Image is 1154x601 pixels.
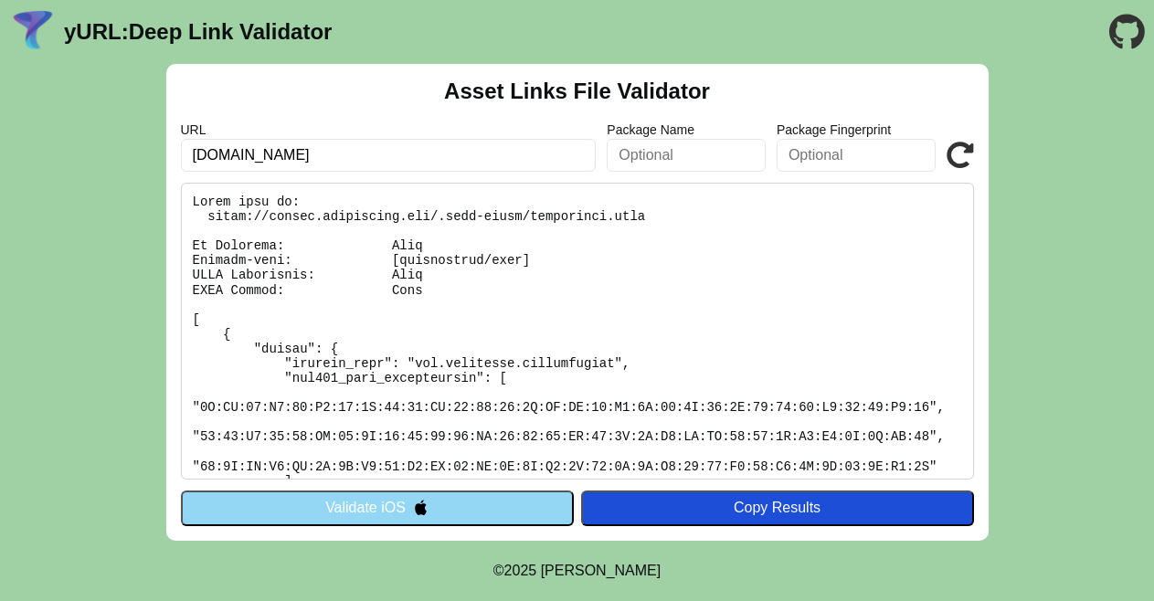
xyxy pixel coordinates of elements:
img: yURL Logo [9,8,57,56]
input: Optional [777,139,936,172]
input: Optional [607,139,766,172]
pre: Lorem ipsu do: sitam://consec.adipiscing.eli/.sedd-eiusm/temporinci.utla Et Dolorema: Aliq Enimad... [181,183,974,480]
label: Package Name [607,122,766,137]
footer: © [493,541,661,601]
button: Validate iOS [181,490,574,525]
label: URL [181,122,597,137]
div: Copy Results [590,500,965,516]
label: Package Fingerprint [777,122,936,137]
a: Michael Ibragimchayev's Personal Site [541,563,662,578]
span: 2025 [504,563,537,578]
h2: Asset Links File Validator [444,79,710,104]
input: Required [181,139,597,172]
a: yURL:Deep Link Validator [64,19,332,45]
img: appleIcon.svg [413,500,429,515]
button: Copy Results [581,490,974,525]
